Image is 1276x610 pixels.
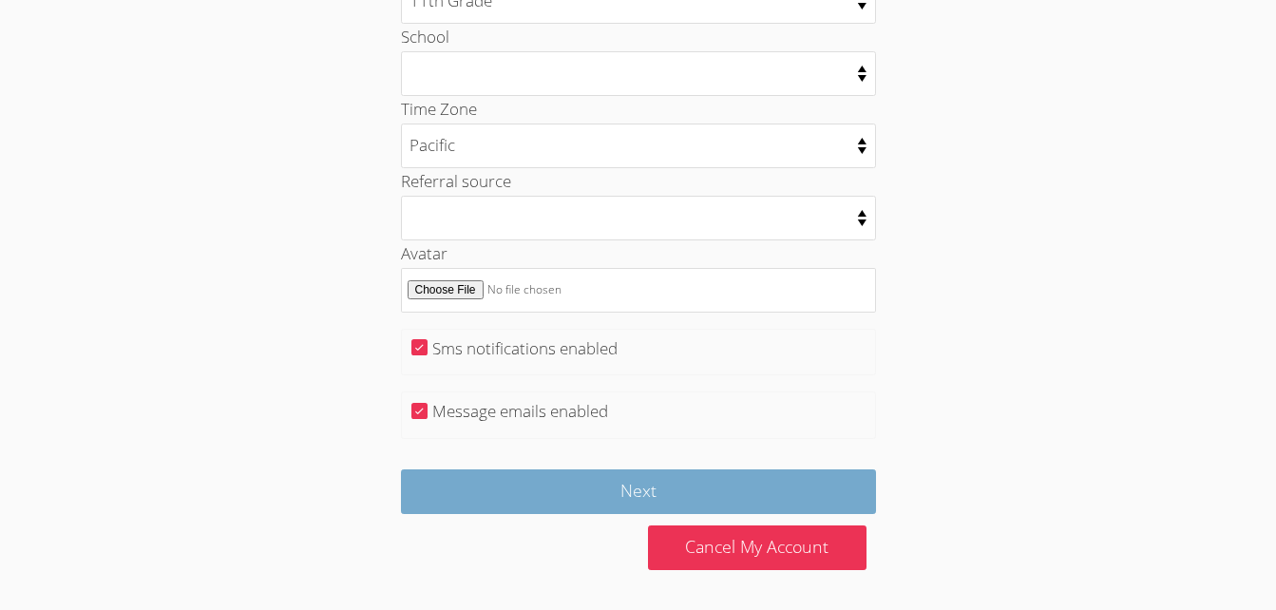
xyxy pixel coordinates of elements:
[432,400,608,422] label: Message emails enabled
[401,98,477,120] label: Time Zone
[401,469,876,514] input: Next
[648,525,867,570] a: Cancel My Account
[401,170,511,192] label: Referral source
[401,26,449,48] label: School
[432,337,618,359] label: Sms notifications enabled
[401,242,448,264] label: Avatar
